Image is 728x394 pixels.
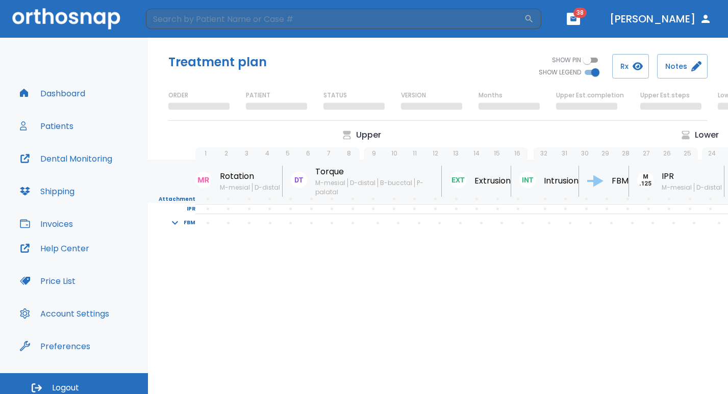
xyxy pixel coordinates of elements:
p: 11 [413,149,417,158]
p: 2 [224,149,228,158]
p: FBM [184,218,195,227]
p: IPR [662,170,724,182]
p: Months [479,91,503,100]
button: Shipping [14,179,81,203]
p: 1 [205,149,207,158]
span: M-mesial [220,183,252,192]
p: 6 [306,149,310,158]
p: 4 [265,149,269,158]
button: Preferences [14,334,96,358]
span: SHOW PIN [552,56,581,65]
button: Notes [657,54,708,78]
p: Attachment [148,195,195,204]
p: 24 [708,149,716,158]
span: 38 [573,8,587,18]
p: VERSION [401,91,426,100]
p: 13 [453,149,459,158]
span: D-distal [694,183,724,192]
button: Dashboard [14,81,91,106]
p: 30 [581,149,589,158]
p: Upper Est.steps [640,91,690,100]
p: Lower [695,129,719,141]
button: Rx [612,54,649,78]
p: 14 [473,149,480,158]
p: 32 [540,149,547,158]
p: 25 [684,149,691,158]
p: STATUS [323,91,347,100]
button: Account Settings [14,301,115,326]
p: 15 [494,149,500,158]
button: [PERSON_NAME] [606,10,716,28]
p: Extrusion [474,175,511,187]
p: Torque [315,166,441,178]
p: 12 [433,149,438,158]
span: M-mesial [315,178,347,187]
p: Upper Est.completion [556,91,624,100]
p: ORDER [168,91,188,100]
p: Upper [356,129,381,141]
p: 5 [286,149,290,158]
p: FBM [612,175,629,187]
button: Help Center [14,236,95,260]
h5: Treatment plan [168,54,267,70]
p: 3 [245,149,248,158]
span: SHOW LEGEND [539,68,581,77]
span: B-bucctal [378,178,414,187]
span: P-palatal [315,178,423,196]
p: 31 [562,149,567,158]
img: Orthosnap [12,8,120,29]
p: 28 [622,149,630,158]
button: Dental Monitoring [14,146,118,171]
p: 16 [514,149,520,158]
p: 8 [347,149,351,158]
button: Invoices [14,212,79,236]
span: M-mesial [662,183,694,192]
input: Search by Patient Name or Case # [146,9,524,29]
p: 29 [601,149,609,158]
span: D-distal [347,178,378,187]
p: Rotation [220,170,282,182]
p: 9 [372,149,376,158]
span: Logout [52,382,79,393]
button: Patients [14,114,80,138]
p: 27 [643,149,650,158]
p: 26 [663,149,671,158]
p: PATIENT [246,91,270,100]
p: IPR [148,204,195,214]
button: Price List [14,269,82,293]
p: Intrusion [544,175,579,187]
p: 10 [391,149,397,158]
p: 7 [327,149,331,158]
span: D-distal [252,183,282,192]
